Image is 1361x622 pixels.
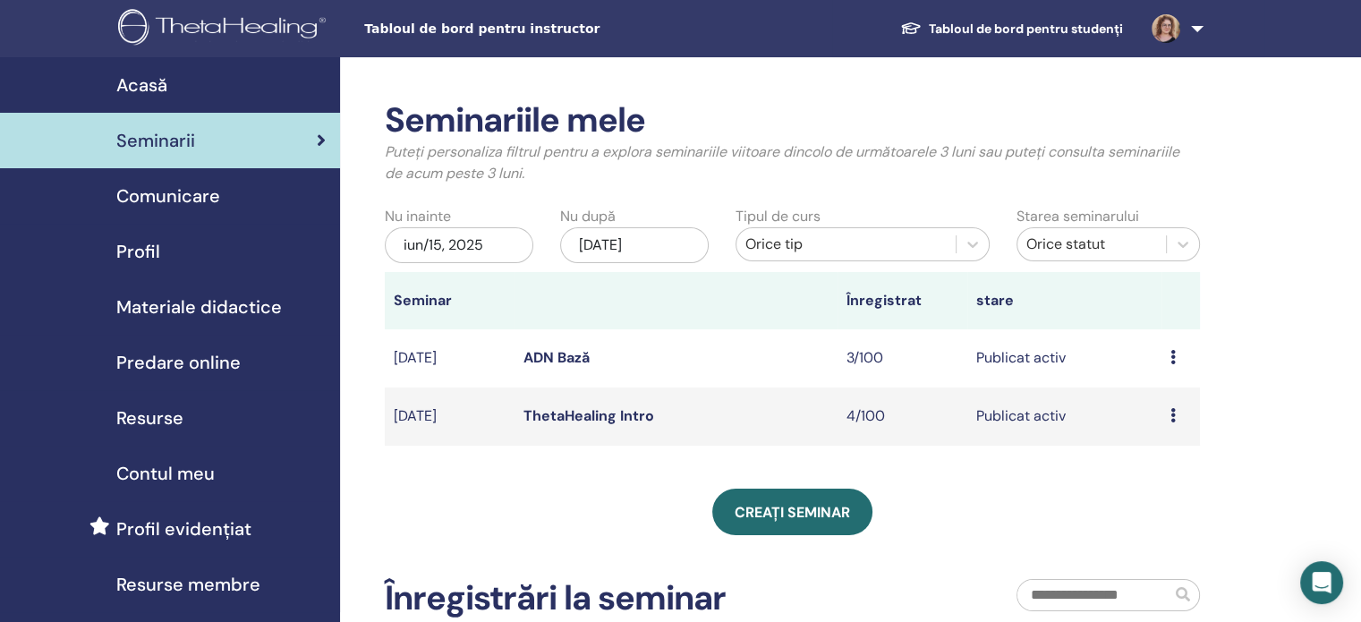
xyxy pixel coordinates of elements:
div: Open Intercom Messenger [1300,561,1343,604]
span: Profil evidențiat [116,515,251,542]
th: stare [967,272,1161,329]
div: Orice tip [745,234,947,255]
label: Tipul de curs [736,206,821,227]
td: Publicat activ [967,388,1161,446]
span: Creați seminar [735,503,850,522]
img: graduation-cap-white.svg [900,21,922,36]
span: Tabloul de bord pentru instructor [364,20,633,38]
span: Predare online [116,349,241,376]
td: Publicat activ [967,329,1161,388]
a: Tabloul de bord pentru studenți [886,13,1137,46]
td: [DATE] [385,329,515,388]
img: logo.png [118,9,332,49]
span: Seminarii [116,127,195,154]
label: Starea seminarului [1016,206,1139,227]
th: Seminar [385,272,515,329]
td: 3/100 [838,329,967,388]
h2: Înregistrări la seminar [385,578,726,619]
div: Orice statut [1026,234,1157,255]
h2: Seminariile mele [385,100,1200,141]
span: Resurse membre [116,571,260,598]
div: iun/15, 2025 [385,227,533,263]
td: [DATE] [385,388,515,446]
span: Profil [116,238,160,265]
a: ADN Bază [523,348,590,367]
span: Resurse [116,405,183,431]
div: [DATE] [560,227,709,263]
a: Creați seminar [712,489,872,535]
p: Puteți personaliza filtrul pentru a explora seminariile viitoare dincolo de următoarele 3 luni sa... [385,141,1200,184]
span: Acasă [116,72,167,98]
th: Înregistrat [838,272,967,329]
label: Nu după [560,206,616,227]
td: 4/100 [838,388,967,446]
img: default.jpg [1152,14,1180,43]
span: Contul meu [116,460,215,487]
span: Materiale didactice [116,294,282,320]
label: Nu inainte [385,206,451,227]
span: Comunicare [116,183,220,209]
a: ThetaHealing Intro [523,406,654,425]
